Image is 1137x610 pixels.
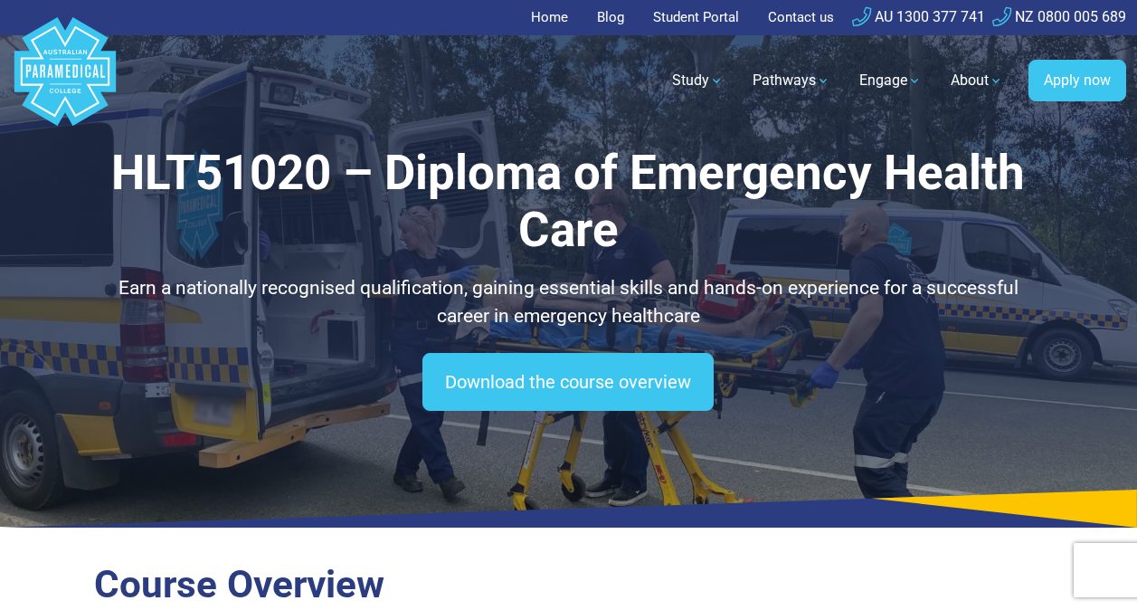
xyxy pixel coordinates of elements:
[11,35,119,127] a: Australian Paramedical College
[1028,60,1126,101] a: Apply now
[661,55,734,106] a: Study
[940,55,1014,106] a: About
[94,562,1042,608] h2: Course Overview
[94,274,1042,331] p: Earn a nationally recognised qualification, gaining essential skills and hands-on experience for ...
[94,145,1042,260] h1: HLT51020 – Diploma of Emergency Health Care
[742,55,841,106] a: Pathways
[848,55,933,106] a: Engage
[852,8,985,25] a: AU 1300 377 741
[992,8,1126,25] a: NZ 0800 005 689
[422,353,714,411] a: Download the course overview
